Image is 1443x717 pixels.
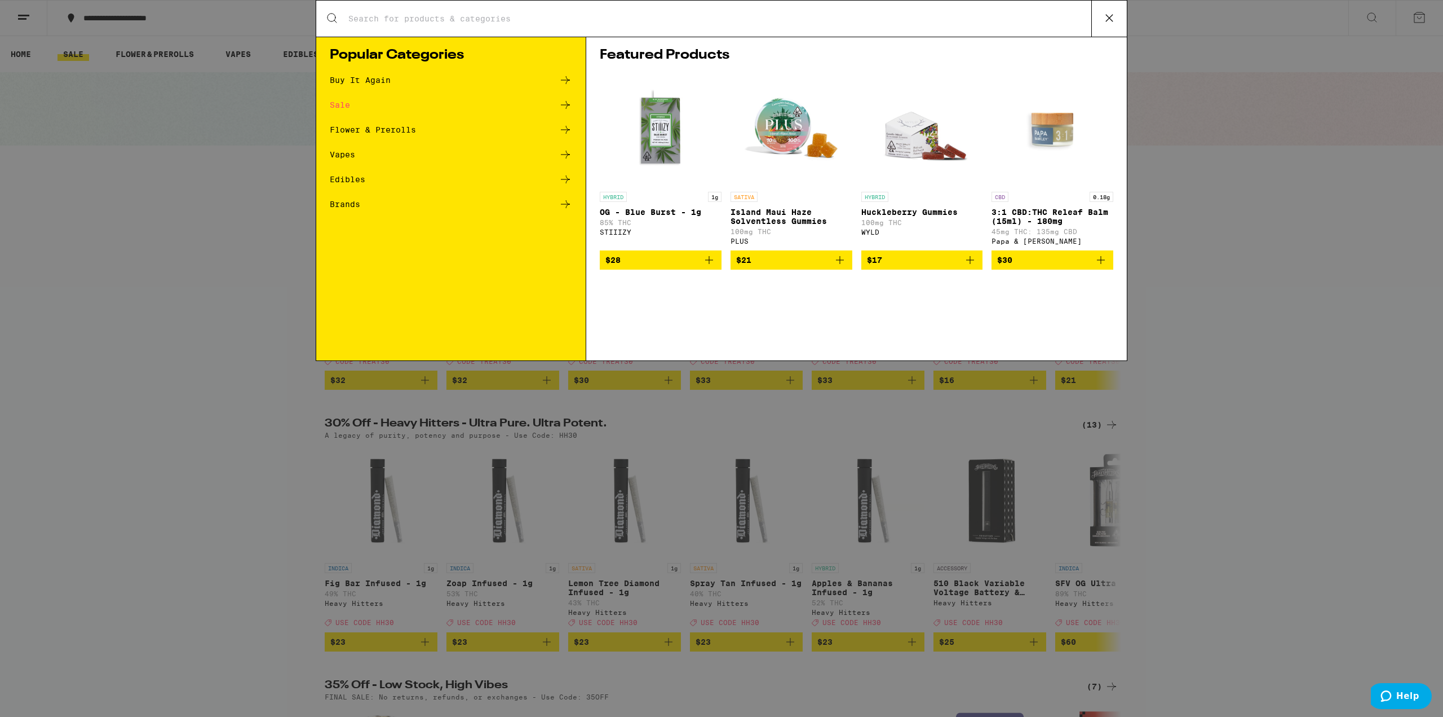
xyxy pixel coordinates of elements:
[991,208,1113,226] p: 3:1 CBD:THC Releaf Balm (15ml) - 180mg
[708,192,721,202] p: 1g
[861,250,983,270] button: Add to bag
[330,101,350,109] div: Sale
[731,237,852,245] div: PLUS
[600,192,627,202] p: HYBRID
[861,219,983,226] p: 100mg THC
[330,73,572,87] a: Buy It Again
[997,256,1012,265] span: $30
[736,256,751,265] span: $21
[731,208,852,226] p: Island Maui Haze Solventless Gummies
[330,197,572,211] a: Brands
[735,73,848,186] img: PLUS - Island Maui Haze Solventless Gummies
[330,148,572,161] a: Vapes
[330,49,572,62] h1: Popular Categories
[991,73,1113,250] a: Open page for 3:1 CBD:THC Releaf Balm (15ml) - 180mg from Papa & Barkley
[731,192,758,202] p: SATIVA
[330,173,572,186] a: Edibles
[600,250,721,270] button: Add to bag
[1371,683,1432,711] iframe: Opens a widget where you can find more information
[731,250,852,270] button: Add to bag
[861,192,888,202] p: HYBRID
[348,14,1091,24] input: Search for products & categories
[330,126,416,134] div: Flower & Prerolls
[991,192,1008,202] p: CBD
[861,73,983,250] a: Open page for Huckleberry Gummies from WYLD
[600,73,721,250] a: Open page for OG - Blue Burst - 1g from STIIIZY
[861,208,983,217] p: Huckleberry Gummies
[330,151,355,159] div: Vapes
[731,73,852,250] a: Open page for Island Maui Haze Solventless Gummies from PLUS
[600,228,721,236] div: STIIIZY
[330,98,572,112] a: Sale
[600,208,721,217] p: OG - Blue Burst - 1g
[330,123,572,137] a: Flower & Prerolls
[731,228,852,235] p: 100mg THC
[865,73,978,186] img: WYLD - Huckleberry Gummies
[605,256,621,265] span: $28
[861,228,983,236] div: WYLD
[991,228,1113,235] p: 45mg THC: 135mg CBD
[1090,192,1113,202] p: 0.18g
[996,73,1109,186] img: Papa & Barkley - 3:1 CBD:THC Releaf Balm (15ml) - 180mg
[600,49,1113,62] h1: Featured Products
[867,256,882,265] span: $17
[330,200,360,208] div: Brands
[330,76,391,84] div: Buy It Again
[991,237,1113,245] div: Papa & [PERSON_NAME]
[600,219,721,226] p: 85% THC
[604,73,717,186] img: STIIIZY - OG - Blue Burst - 1g
[330,175,365,183] div: Edibles
[991,250,1113,270] button: Add to bag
